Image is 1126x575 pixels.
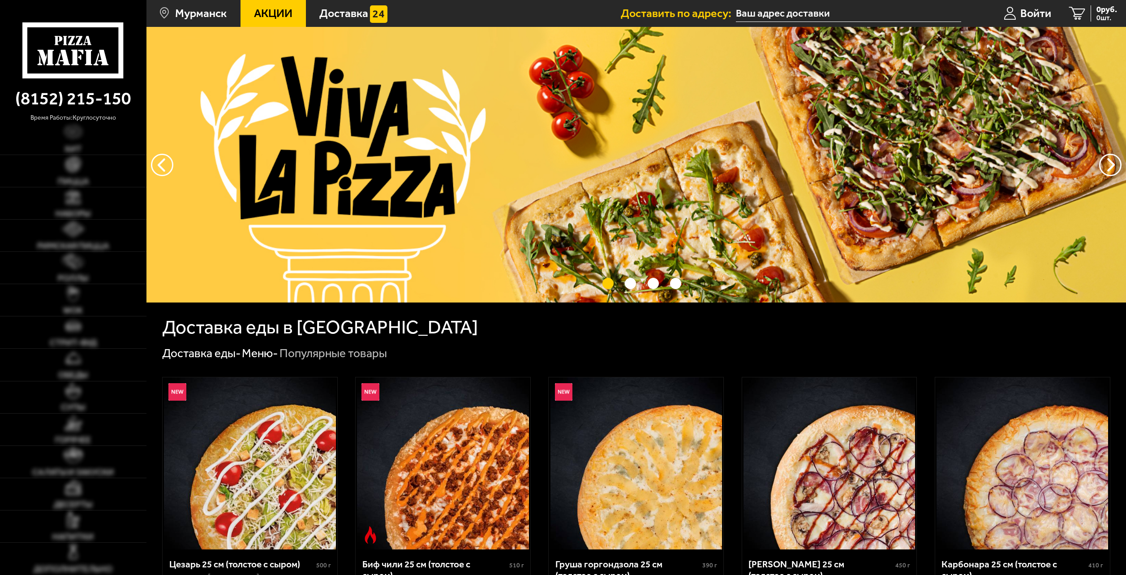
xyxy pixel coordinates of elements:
[58,177,89,186] span: Пицца
[37,242,109,250] span: Римская пицца
[736,5,961,22] input: Ваш адрес доставки
[164,377,336,549] img: Цезарь 25 см (толстое с сыром)
[742,377,917,549] a: Чикен Барбекю 25 см (толстое с сыром)
[621,8,736,19] span: Доставить по адресу:
[625,278,636,289] button: точки переключения
[162,318,478,337] h1: Доставка еды в [GEOGRAPHIC_DATA]
[549,377,723,549] a: НовинкаГруша горгондзола 25 см (толстое с сыром)
[670,278,681,289] button: точки переключения
[151,154,173,176] button: следующий
[32,468,114,476] span: Салаты и закуски
[550,377,722,549] img: Груша горгондзола 25 см (толстое с сыром)
[58,274,88,282] span: Роллы
[316,562,331,569] span: 500 г
[1096,14,1117,22] span: 0 шт.
[361,526,379,544] img: Острое блюдо
[555,383,572,401] img: Новинка
[34,565,112,573] span: Дополнительно
[744,377,915,549] img: Чикен Барбекю 25 см (толстое с сыром)
[895,562,910,569] span: 450 г
[52,532,94,541] span: Напитки
[361,383,379,401] img: Новинка
[602,278,614,289] button: точки переключения
[64,145,82,153] span: Хит
[58,371,88,379] span: Обеды
[702,562,717,569] span: 390 г
[63,306,83,315] span: WOK
[175,8,227,19] span: Мурманск
[169,558,314,570] div: Цезарь 25 см (толстое с сыром)
[357,377,529,549] img: Биф чили 25 см (толстое с сыром)
[356,377,530,549] a: НовинкаОстрое блюдоБиф чили 25 см (толстое с сыром)
[319,8,368,19] span: Доставка
[54,500,92,509] span: Десерты
[935,377,1110,549] a: Карбонара 25 см (толстое с сыром)
[279,346,387,361] div: Популярные товары
[370,5,387,23] img: 15daf4d41897b9f0e9f617042186c801.svg
[55,436,91,444] span: Горячее
[242,346,278,360] a: Меню-
[648,278,659,289] button: точки переключения
[163,377,337,549] a: НовинкаЦезарь 25 см (толстое с сыром)
[1099,154,1122,176] button: предыдущий
[56,209,90,218] span: Наборы
[50,338,97,347] span: Стрит-фуд
[254,8,292,19] span: Акции
[1088,562,1103,569] span: 410 г
[1020,8,1051,19] span: Войти
[168,383,186,401] img: Новинка
[1096,5,1117,13] span: 0 руб.
[937,377,1109,549] img: Карбонара 25 см (толстое с сыром)
[509,562,524,569] span: 510 г
[61,403,85,411] span: Супы
[162,346,241,360] a: Доставка еды-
